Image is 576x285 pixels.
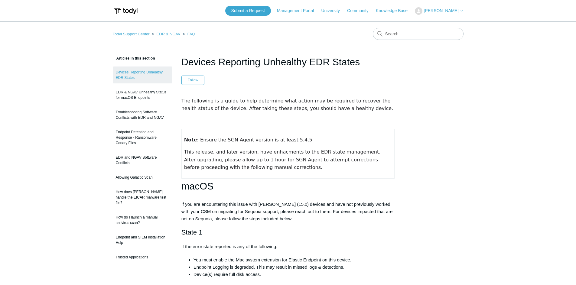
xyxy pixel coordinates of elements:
button: [PERSON_NAME] [415,7,463,15]
a: EDR & NGAV [156,32,180,36]
a: University [321,8,346,14]
a: Trusted Applications [113,251,172,263]
strong: Note [184,137,197,143]
a: EDR & NGAV Unhealthy Status for macOS Endpoints [113,86,172,103]
span: Articles in this section [113,56,155,60]
img: Todyl Support Center Help Center home page [113,5,138,17]
p: If you are encountering this issue with [PERSON_NAME] (15.x) devices and have not previously work... [181,201,395,222]
h2: State 1 [181,227,395,238]
a: EDR and NGAV Software Conflicts [113,152,172,169]
a: Community [347,8,375,14]
a: Endpoint Detention and Response - Ransomware Canary Files [113,126,172,149]
a: Endpoint and SIEM Installation Help [113,232,172,248]
span: [PERSON_NAME] [424,8,458,13]
a: How does [PERSON_NAME] handle the EICAR malware test file? [113,186,172,209]
a: FAQ [187,32,195,36]
a: Troubleshooting Software Conflicts with EDR and NGAV [113,106,172,123]
li: Todyl Support Center [113,32,151,36]
a: Knowledge Base [376,8,414,14]
input: Search [373,28,464,40]
p: If the error state reported is any of the following: [181,243,395,250]
a: Todyl Support Center [113,32,150,36]
a: Submit a Request [225,6,271,16]
h1: Devices Reporting Unhealthy EDR States [181,55,395,69]
li: You must enable the Mac system extension for Elastic Endpoint on this device. [194,256,395,264]
li: Device(s) require full disk access. [194,271,395,278]
li: FAQ [181,32,195,36]
button: Follow Article [181,76,205,85]
span: This release, and later version, have enhacments to the EDR state management. After upgrading, pl... [184,149,382,170]
li: Endpoint Logging is degraded. This may result in missed logs & detections. [194,264,395,271]
a: How do I launch a manual antivirus scan? [113,212,172,228]
li: EDR & NGAV [151,32,181,36]
a: Management Portal [277,8,320,14]
a: Allowing Galactic Scan [113,172,172,183]
span: : Ensure the SGN Agent version is at least 5.4.5. [184,137,314,143]
a: Devices Reporting Unhealthy EDR States [113,66,172,83]
h1: macOS [181,179,395,194]
span: The following is a guide to help determine what action may be required to recover the health stat... [181,98,393,112]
